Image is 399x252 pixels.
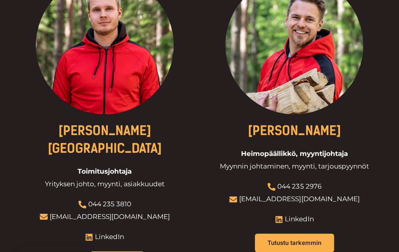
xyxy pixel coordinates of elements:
a: [EMAIL_ADDRESS][DOMAIN_NAME] [50,213,170,220]
span: Toimitusjohtaja [78,165,132,178]
span: LinkedIn [283,213,314,226]
a: LinkedIn [275,213,314,226]
span: Tutustu tarkemmin [267,240,321,246]
a: [PERSON_NAME][GEOGRAPHIC_DATA] [48,123,162,156]
a: [PERSON_NAME] [248,123,341,138]
a: Tutustu tarkemmin [255,233,334,252]
a: [EMAIL_ADDRESS][DOMAIN_NAME] [239,195,359,203]
a: LinkedIn [85,231,124,243]
a: 044 235 2976 [277,182,321,190]
span: Myynnin johtaminen, myynti, tarjouspyynnöt [220,160,369,173]
span: Heimopäällikkö, myyntijohtaja [241,148,347,160]
a: 044 235 3810 [88,200,131,208]
span: Yrityksen johto, myynti, asiakkuudet [45,178,165,191]
span: LinkedIn [93,231,124,243]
